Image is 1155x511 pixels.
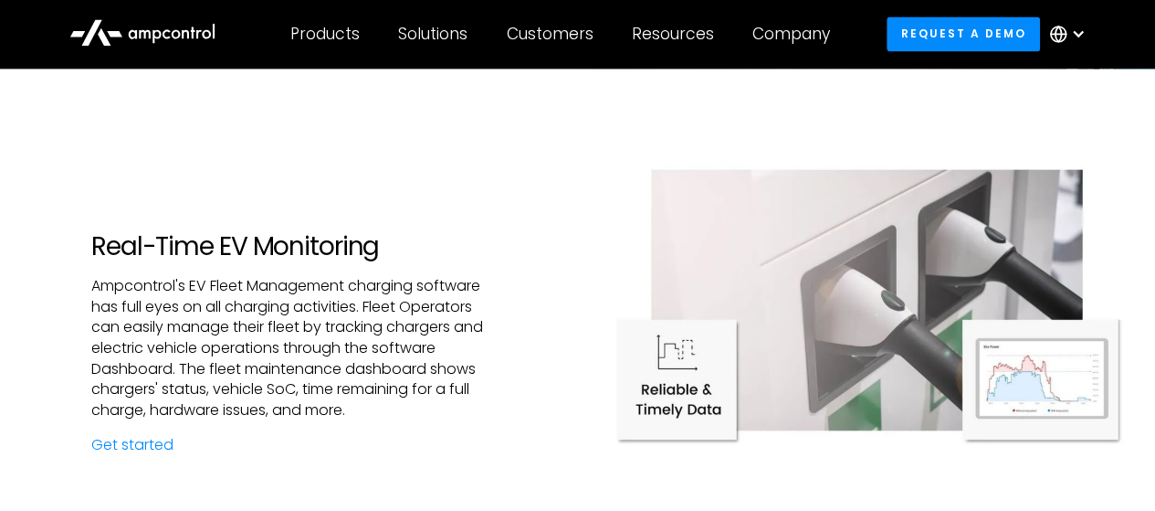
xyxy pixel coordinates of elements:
div: Products [290,24,360,44]
div: Company [752,24,830,44]
div: Solutions [398,24,467,44]
div: Customers [507,24,593,44]
p: Ampcontrol's EV Fleet Management charging software has full eyes on all charging activities. Flee... [91,276,487,420]
a: Request a demo [887,16,1040,50]
div: Resources [632,24,714,44]
h2: Real-Time EV Monitoring [91,231,487,262]
a: Get started [91,434,487,454]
